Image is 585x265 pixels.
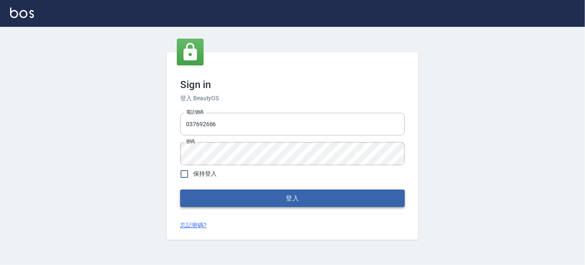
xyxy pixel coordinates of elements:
span: 保持登入 [193,169,217,178]
a: 忘記密碼? [180,221,207,230]
h6: 登入 BeautyOS [180,94,405,103]
h3: Sign in [180,79,405,91]
img: Logo [10,8,34,18]
label: 電話號碼 [186,109,204,115]
label: 密碼 [186,138,195,145]
button: 登入 [180,190,405,207]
